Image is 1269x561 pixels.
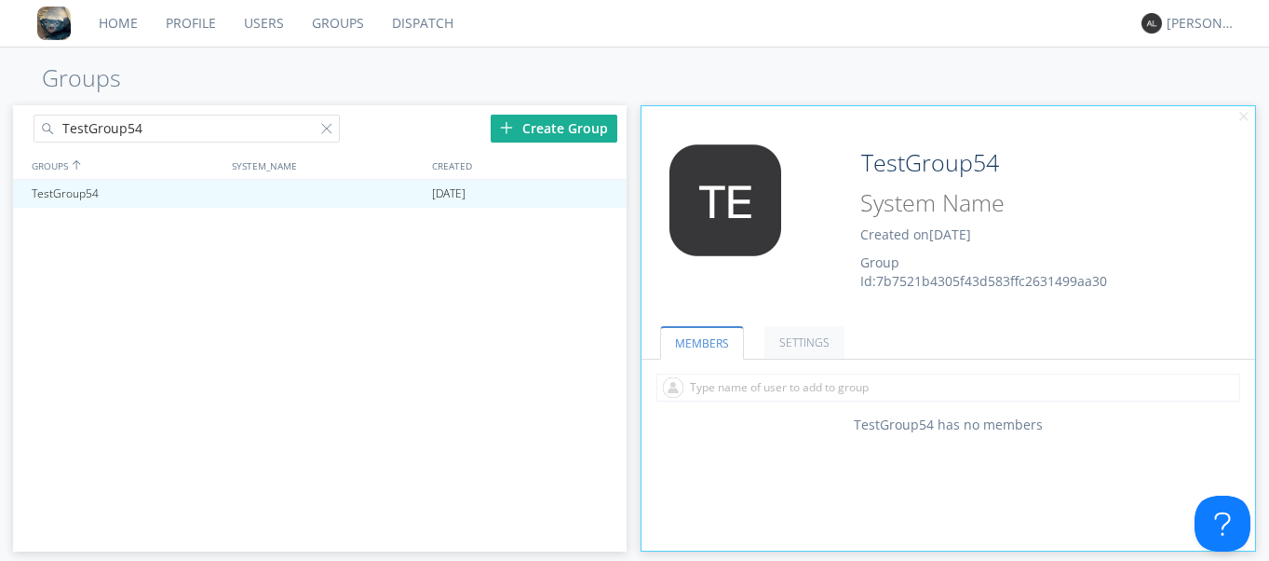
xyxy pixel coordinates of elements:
img: cancel.svg [1237,111,1250,124]
a: SETTINGS [764,326,844,359]
div: [PERSON_NAME] [1167,14,1236,33]
span: [DATE] [432,180,466,208]
img: 373638.png [1141,13,1162,34]
span: [DATE] [929,226,971,243]
img: 373638.png [655,144,795,256]
div: GROUPS [27,152,223,179]
iframe: Toggle Customer Support [1195,496,1250,552]
a: TestGroup54[DATE] [13,180,627,208]
a: MEMBERS [660,326,744,360]
input: Search groups [34,115,341,143]
input: Type name of user to add to group [656,374,1239,402]
div: Create Group [491,115,617,143]
input: Group Name [854,144,1154,182]
div: CREATED [427,152,628,179]
img: 8ff700cf5bab4eb8a436322861af2272 [37,7,71,40]
input: System Name [854,185,1154,221]
span: Created on [860,226,971,243]
div: TestGroup54 has no members [641,416,1255,434]
div: TestGroup54 [27,180,226,208]
div: SYSTEM_NAME [227,152,427,179]
span: Group Id: 7b7521b4305f43d583ffc2631499aa30 [860,253,1107,290]
img: plus.svg [500,121,513,134]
